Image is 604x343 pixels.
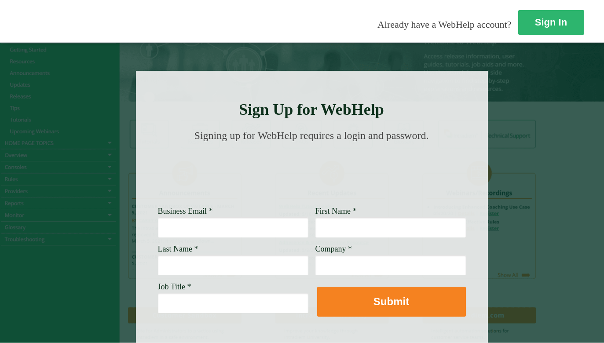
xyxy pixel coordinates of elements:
span: Signing up for WebHelp requires a login and password. [194,130,429,141]
img: Need Credentials? Sign up below. Have Credentials? Use the sign-in button. [163,150,461,194]
span: Last Name * [158,244,198,253]
strong: Sign In [535,17,567,28]
strong: Submit [373,296,409,307]
span: Job Title * [158,282,191,291]
span: First Name * [315,207,357,215]
span: Company * [315,244,352,253]
strong: Sign Up for WebHelp [239,101,384,118]
span: Already have a WebHelp account? [377,19,511,30]
button: Submit [317,287,466,317]
span: Business Email * [158,207,213,215]
a: Sign In [518,10,584,35]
